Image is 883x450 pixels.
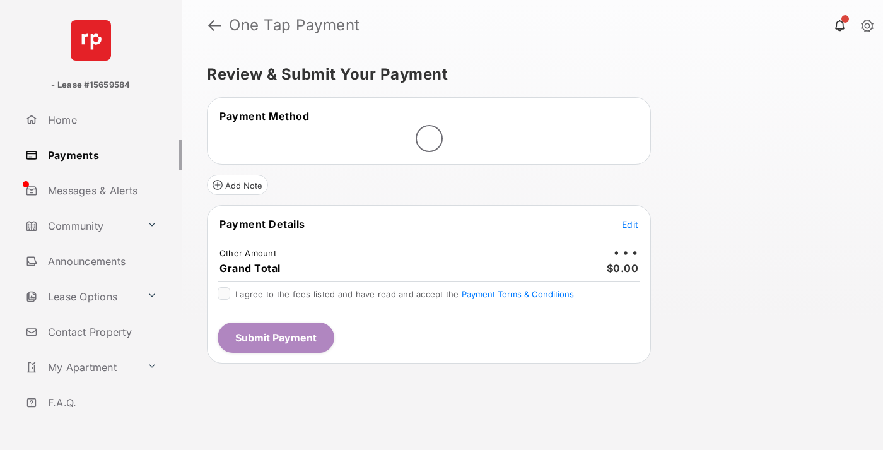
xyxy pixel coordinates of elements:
a: Payments [20,140,182,170]
td: Other Amount [219,247,277,259]
button: I agree to the fees listed and have read and accept the [462,289,574,299]
button: Add Note [207,175,268,195]
span: Grand Total [219,262,281,275]
h5: Review & Submit Your Payment [207,67,848,82]
span: Payment Method [219,110,309,122]
span: $0.00 [607,262,639,275]
a: Home [20,105,182,135]
span: I agree to the fees listed and have read and accept the [235,289,574,299]
a: Community [20,211,142,241]
p: - Lease #15659584 [51,79,130,92]
strong: One Tap Payment [229,18,360,33]
span: Edit [622,219,638,230]
a: Lease Options [20,281,142,312]
a: F.A.Q. [20,388,182,418]
a: Contact Property [20,317,182,347]
a: Announcements [20,246,182,276]
span: Payment Details [219,218,305,230]
button: Submit Payment [218,323,334,353]
a: Messages & Alerts [20,175,182,206]
button: Edit [622,218,638,230]
a: My Apartment [20,352,142,382]
img: svg+xml;base64,PHN2ZyB4bWxucz0iaHR0cDovL3d3dy53My5vcmcvMjAwMC9zdmciIHdpZHRoPSI2NCIgaGVpZ2h0PSI2NC... [71,20,111,61]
